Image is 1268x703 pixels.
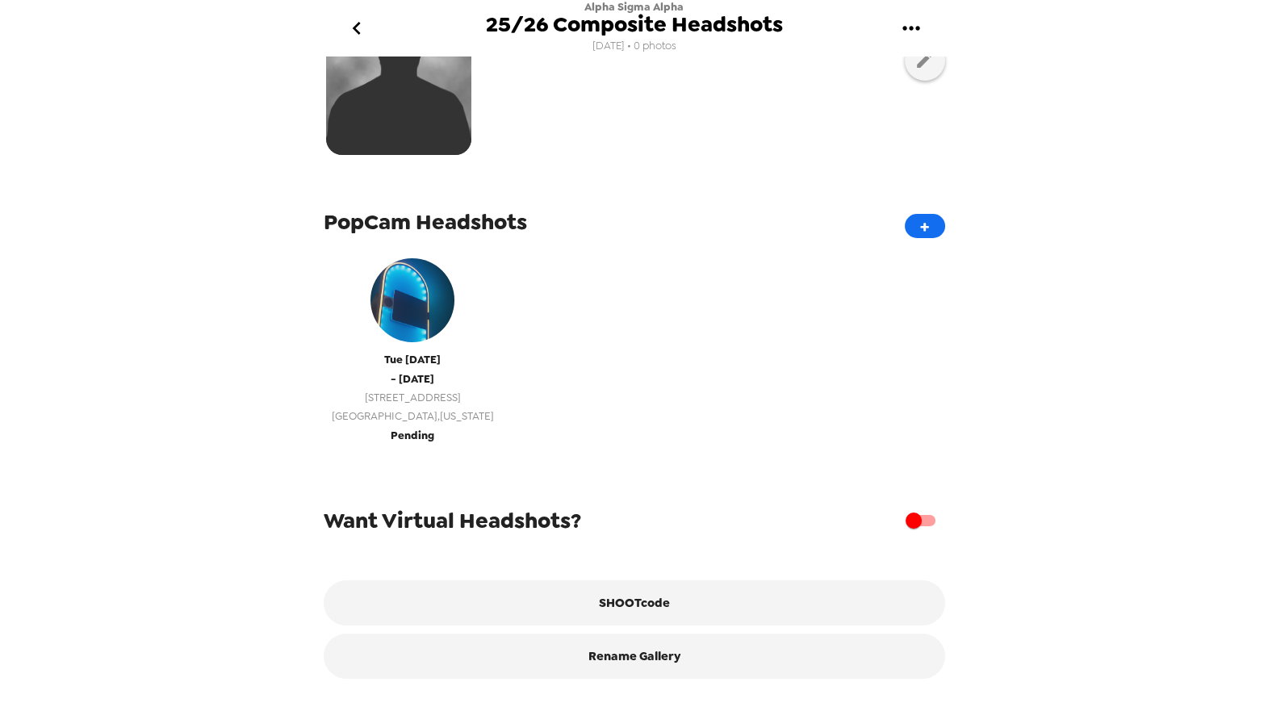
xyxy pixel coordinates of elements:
button: SHOOTcode [324,580,945,626]
span: - [DATE] [391,370,434,388]
span: Pending [391,426,434,445]
span: [GEOGRAPHIC_DATA] , [US_STATE] [332,407,494,425]
span: Want Virtual Headshots? [324,506,581,535]
span: [STREET_ADDRESS] [332,388,494,407]
img: popcam example [370,258,454,342]
button: gallery menu [885,2,938,55]
button: + [905,214,945,238]
button: Rename Gallery [324,634,945,679]
span: [DATE] • 0 photos [592,36,676,57]
span: PopCam Headshots [324,207,527,236]
span: Tue [DATE] [384,350,441,369]
button: go back [331,2,383,55]
button: popcam exampleTue [DATE]- [DATE][STREET_ADDRESS][GEOGRAPHIC_DATA],[US_STATE]Pending [324,242,502,453]
span: 25/26 Composite Headshots [486,14,783,36]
